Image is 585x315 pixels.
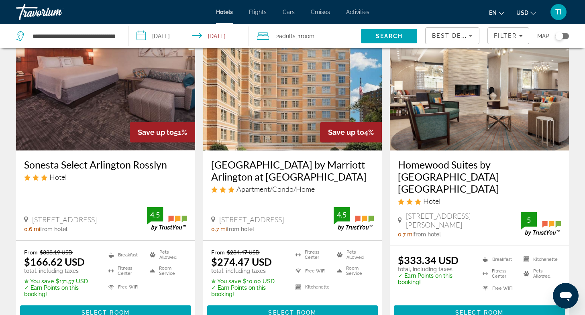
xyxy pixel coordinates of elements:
button: Search [361,29,417,43]
li: Breakfast [479,254,520,264]
input: Search hotel destination [32,30,116,42]
a: Flights [249,9,267,15]
p: total, including taxes [211,268,285,274]
a: Hotels [216,9,233,15]
li: Kitchenette [520,254,561,264]
button: Change language [489,7,504,18]
p: ✓ Earn Points on this booking! [398,272,472,285]
img: TrustYou guest rating badge [334,207,374,231]
img: TrustYou guest rating badge [521,212,561,236]
span: 0.7 mi [398,231,414,238]
span: from hotel [40,226,67,232]
div: 4% [320,122,382,142]
button: User Menu [548,4,569,20]
div: 4.5 [334,210,350,219]
div: 3 star Hotel [24,173,187,181]
p: total, including taxes [398,266,472,272]
li: Free WiFi [479,283,520,293]
span: Room [301,33,314,39]
span: [STREET_ADDRESS] [219,215,284,224]
span: from hotel [227,226,254,232]
span: [STREET_ADDRESS] [32,215,97,224]
p: total, including taxes [24,268,98,274]
ins: $166.62 USD [24,256,85,268]
img: Sonesta Select Arlington Rosslyn [16,22,195,150]
p: ✓ Earn Points on this booking! [211,285,285,297]
del: $338.19 USD [40,249,73,256]
span: From [24,249,38,256]
span: Apartment/Condo/Home [236,185,315,193]
p: ✓ Earn Points on this booking! [24,285,98,297]
button: Travelers: 2 adults, 0 children [249,24,361,48]
div: 4.5 [147,210,163,219]
span: Best Deals [432,33,474,39]
li: Kitchenette [291,281,333,293]
img: TrustYou guest rating badge [147,207,187,231]
span: USD [516,10,528,16]
span: Hotel [423,197,440,205]
li: Free WiFi [291,265,333,277]
span: Save up to [138,128,174,136]
li: Breakfast [104,249,146,261]
span: TI [555,8,562,16]
button: Toggle map [549,33,569,40]
span: Search [376,33,403,39]
img: Residence Inn by Marriott Arlington at Rosslyn [203,22,382,150]
span: 0.7 mi [211,226,227,232]
a: Cruises [311,9,330,15]
div: 51% [130,122,195,142]
span: en [489,10,497,16]
div: 3 star Apartment [211,185,374,193]
li: Fitness Center [479,268,520,279]
a: Activities [346,9,369,15]
li: Fitness Center [104,265,146,277]
span: Map [537,30,549,42]
img: Homewood Suites by Hilton Arlington Rosslyn Key Bridge [390,22,569,150]
span: ✮ You save [24,278,54,285]
div: 3 star Hotel [398,197,561,205]
li: Fitness Center [291,249,333,261]
p: $10.00 USD [211,278,285,285]
a: Travorium [16,2,96,22]
a: Homewood Suites by [GEOGRAPHIC_DATA] [GEOGRAPHIC_DATA] [398,159,561,195]
a: [GEOGRAPHIC_DATA] by Marriott Arlington at [GEOGRAPHIC_DATA] [211,159,374,183]
span: Save up to [328,128,364,136]
ins: $333.34 USD [398,254,459,266]
a: Sonesta Select Arlington Rosslyn [24,159,187,171]
span: [STREET_ADDRESS][PERSON_NAME] [406,211,521,229]
span: , 1 [296,30,314,42]
li: Pets Allowed [520,268,561,279]
span: 0.6 mi [24,226,40,232]
div: 5 [521,215,537,225]
del: $284.47 USD [227,249,260,256]
li: Free WiFi [104,281,146,293]
span: ✮ You save [211,278,241,285]
li: Pets Allowed [333,249,374,261]
mat-select: Sort by [432,31,473,41]
button: Filters [487,27,529,44]
li: Room Service [146,265,187,277]
li: Room Service [333,265,374,277]
p: $171.57 USD [24,278,98,285]
span: From [211,249,225,256]
a: Cars [283,9,295,15]
span: from hotel [414,231,441,238]
button: Select check in and out date [128,24,249,48]
span: Filter [494,33,517,39]
span: 2 [276,30,296,42]
iframe: Button to launch messaging window [553,283,579,309]
button: Change currency [516,7,536,18]
ins: $274.47 USD [211,256,272,268]
span: Hotel [49,173,67,181]
li: Pets Allowed [146,249,187,261]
